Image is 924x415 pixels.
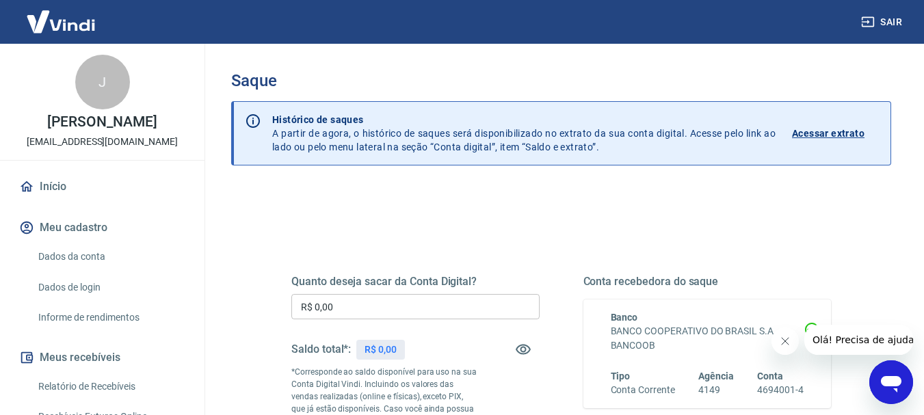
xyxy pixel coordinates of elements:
h5: Saldo total*: [291,343,351,356]
a: Dados da conta [33,243,188,271]
button: Meu cadastro [16,213,188,243]
span: Conta [757,371,783,381]
p: Acessar extrato [792,126,864,140]
h6: BANCO COOPERATIVO DO BRASIL S.A. - BANCOOB [611,324,804,353]
a: Relatório de Recebíveis [33,373,188,401]
span: Banco [611,312,638,323]
a: Informe de rendimentos [33,304,188,332]
a: Início [16,172,188,202]
h5: Conta recebedora do saque [583,275,832,289]
h6: 4149 [698,383,734,397]
iframe: Botão para abrir a janela de mensagens [869,360,913,404]
p: A partir de agora, o histórico de saques será disponibilizado no extrato da sua conta digital. Ac... [272,113,776,154]
iframe: Mensagem da empresa [804,325,913,355]
a: Dados de login [33,273,188,302]
h5: Quanto deseja sacar da Conta Digital? [291,275,540,289]
span: Agência [698,371,734,381]
span: Tipo [611,371,631,381]
p: Histórico de saques [272,113,776,126]
button: Sair [858,10,908,35]
button: Meus recebíveis [16,343,188,373]
p: [EMAIL_ADDRESS][DOMAIN_NAME] [27,135,178,149]
iframe: Fechar mensagem [771,327,799,355]
span: Olá! Precisa de ajuda? [8,10,115,21]
a: Acessar extrato [792,113,880,154]
h6: Conta Corrente [611,383,675,397]
p: [PERSON_NAME] [47,115,157,129]
img: Vindi [16,1,105,42]
p: R$ 0,00 [365,343,397,357]
h6: 4694001-4 [757,383,804,397]
div: J [75,55,130,109]
h3: Saque [231,71,891,90]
